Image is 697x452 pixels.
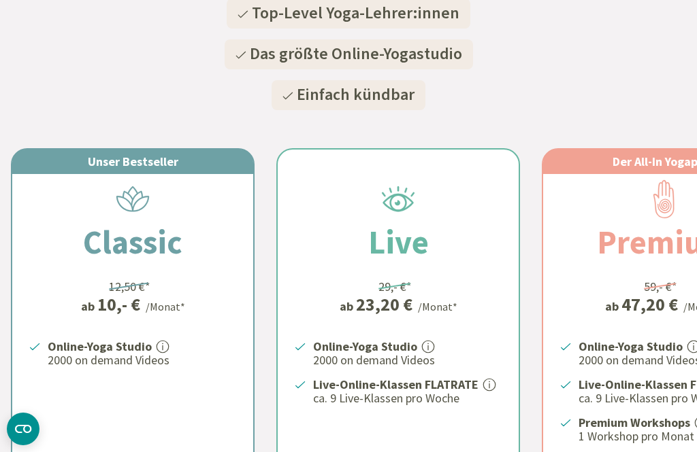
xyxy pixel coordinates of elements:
p: 2000 on demand Videos [48,352,237,368]
h2: Live [336,218,461,266]
h2: Classic [50,218,215,266]
span: ab [81,297,97,315]
strong: Online-Yoga Studio [313,338,417,354]
div: 29,- €* [378,277,412,296]
button: CMP-Widget öffnen [7,413,39,445]
div: 12,50 €* [109,277,150,296]
span: Einfach kündbar [297,83,415,107]
span: ab [340,297,356,315]
span: Top-Level Yoga-Lehrer:innen [252,1,459,25]
span: Das größte Online-Yogastudio [250,42,462,66]
span: ab [605,297,621,315]
div: 23,20 € [356,296,412,313]
div: 59,- €* [644,277,677,296]
div: /Monat* [418,298,457,315]
div: 10,- € [97,296,140,313]
strong: Premium Workshops [579,415,690,430]
p: ca. 9 Live-Klassen pro Woche [313,390,502,406]
p: 2000 on demand Videos [313,352,502,368]
strong: Online-Yoga Studio [48,338,152,354]
strong: Live-Online-Klassen FLATRATE [313,377,479,392]
strong: Online-Yoga Studio [579,338,683,354]
div: 47,20 € [621,296,678,313]
span: Unser Bestseller [88,154,178,169]
div: /Monat* [146,298,185,315]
